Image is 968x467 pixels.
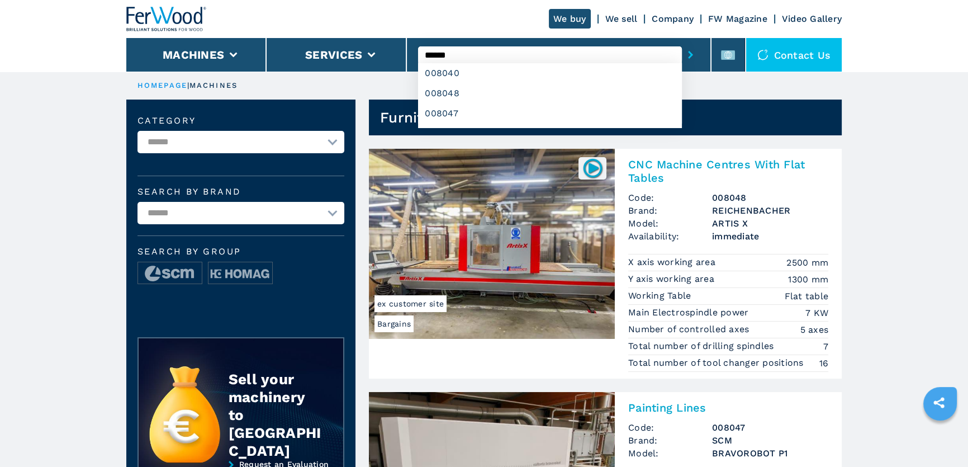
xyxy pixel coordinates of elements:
[788,273,828,286] em: 1300 mm
[369,149,615,339] img: CNC Machine Centres With Flat Tables REICHENBACHER ARTIS X
[628,256,718,268] p: X axis working area
[138,262,202,285] img: image
[708,13,767,24] a: FW Magazine
[757,49,768,60] img: Contact us
[682,42,699,68] button: submit-button
[582,157,604,179] img: 008048
[628,204,712,217] span: Brand:
[418,63,681,83] div: 008040
[549,9,591,29] a: We buy
[628,357,806,369] p: Total number of tool changer positions
[782,13,842,24] a: Video Gallery
[380,109,605,126] h1: Furniture Production Machines
[785,290,829,303] em: Flat table
[374,315,414,332] span: Bargains
[920,417,960,459] iframe: Chat
[712,434,828,447] h3: SCM
[369,149,842,379] a: CNC Machine Centres With Flat Tables REICHENBACHER ARTIS XBargainsex customer site008048CNC Machi...
[712,191,828,204] h3: 008048
[823,340,828,353] em: 7
[628,191,712,204] span: Code:
[628,323,752,336] p: Number of controlled axes
[652,13,694,24] a: Company
[628,421,712,434] span: Code:
[229,370,321,460] div: Sell your machinery to [GEOGRAPHIC_DATA]
[712,204,828,217] h3: REICHENBACHER
[137,187,344,196] label: Search by brand
[163,48,224,62] button: Machines
[628,434,712,447] span: Brand:
[712,421,828,434] h3: 008047
[712,217,828,230] h3: ARTIS X
[605,13,638,24] a: We sell
[374,295,447,312] span: ex customer site
[137,81,187,89] a: HOMEPAGE
[712,447,828,460] h3: BRAVOROBOT P1
[800,323,829,336] em: 5 axes
[819,357,829,370] em: 16
[925,389,953,417] a: sharethis
[786,256,828,269] em: 2500 mm
[628,217,712,230] span: Model:
[137,247,344,256] span: Search by group
[418,83,681,103] div: 008048
[628,340,777,352] p: Total number of drilling spindles
[137,116,344,125] label: Category
[628,290,694,302] p: Working Table
[628,306,752,319] p: Main Electrospindle power
[208,262,272,285] img: image
[746,38,842,72] div: Contact us
[126,7,207,31] img: Ferwood
[418,103,681,124] div: 008047
[189,81,238,91] p: machines
[628,401,828,414] h2: Painting Lines
[628,447,712,460] span: Model:
[628,230,712,243] span: Availability:
[712,230,828,243] span: immediate
[805,306,828,319] em: 7 KW
[305,48,362,62] button: Services
[628,158,828,185] h2: CNC Machine Centres With Flat Tables
[187,81,189,89] span: |
[628,273,717,285] p: Y axis working area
